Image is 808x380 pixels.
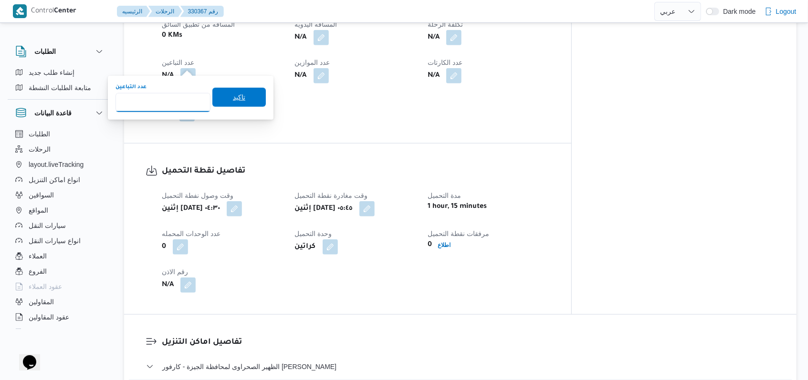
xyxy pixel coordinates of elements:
[11,126,109,142] button: الطلبات
[29,205,48,216] span: المواقع
[180,6,224,17] button: 330367 رقم
[162,192,233,199] span: وقت وصول نفطة التحميل
[11,187,109,203] button: السواقين
[29,327,68,338] span: اجهزة التليفون
[11,172,109,187] button: انواع اماكن التنزيل
[54,8,77,15] b: Center
[295,21,337,28] span: المسافه اليدويه
[295,192,368,199] span: وقت مغادرة نقطة التحميل
[162,203,220,215] b: إثنين [DATE] ٠٤:٣٠
[11,142,109,157] button: الرحلات
[11,309,109,325] button: عقود المقاولين
[162,59,194,66] span: عدد التباعين
[162,268,188,276] span: رقم الاذن
[295,203,353,215] b: إثنين [DATE] ٠٥:٤٥
[295,70,307,82] b: N/A
[115,83,147,91] label: عدد التباعين
[29,235,81,246] span: انواع سيارات النقل
[29,311,69,323] span: عقود المقاولين
[11,65,109,80] button: إنشاء طلب جديد
[233,92,245,103] span: تاكيد
[162,336,775,349] h3: تفاصيل اماكن التنزيل
[428,70,440,82] b: N/A
[8,65,113,99] div: الطلبات
[15,107,105,119] button: قاعدة البيانات
[295,59,330,66] span: عدد الموازين
[11,203,109,218] button: المواقع
[428,21,463,28] span: تكلفة الرحلة
[29,144,51,155] span: الرحلات
[11,80,109,95] button: متابعة الطلبات النشطة
[29,174,80,185] span: انواع اماكن التنزيل
[29,159,84,170] span: layout.liveTracking
[146,361,775,372] button: الظهير الصحراوى لمحافظة الجيزة - كارفور [PERSON_NAME]
[11,157,109,172] button: layout.liveTracking
[162,21,235,28] span: المسافه من تطبيق السائق
[162,279,174,291] b: N/A
[162,361,336,372] span: الظهير الصحراوى لمحافظة الجيزة - كارفور [PERSON_NAME]
[162,230,220,237] span: عدد الوحدات المحمله
[434,239,454,251] button: اطلاع
[11,264,109,279] button: الفروع
[428,230,489,237] span: مرفقات نقطة التحميل
[295,32,307,43] b: N/A
[29,189,54,201] span: السواقين
[428,192,461,199] span: مدة التحميل
[761,2,800,21] button: Logout
[8,126,113,333] div: قاعدة البيانات
[10,342,40,370] iframe: chat widget
[13,4,27,18] img: X8yXhbKr1z7QwAAAABJRU5ErkJggg==
[29,250,47,262] span: العملاء
[29,128,50,140] span: الطلبات
[428,32,440,43] b: N/A
[29,281,62,292] span: عقود العملاء
[29,82,91,93] span: متابعة الطلبات النشطة
[29,296,54,308] span: المقاولين
[117,6,150,17] button: الرئيسيه
[34,46,56,57] h3: الطلبات
[11,233,109,248] button: انواع سيارات النقل
[776,6,797,17] span: Logout
[428,59,462,66] span: عدد الكارتات
[34,107,72,119] h3: قاعدة البيانات
[162,30,182,41] b: 0 KMs
[162,70,174,82] b: N/A
[11,218,109,233] button: سيارات النقل
[11,294,109,309] button: المقاولين
[428,239,432,251] b: 0
[11,248,109,264] button: العملاء
[11,279,109,294] button: عقود العملاء
[295,230,332,237] span: وحدة التحميل
[148,6,182,17] button: الرحلات
[295,241,316,253] b: كراتين
[162,165,550,178] h3: تفاصيل نقطة التحميل
[29,67,74,78] span: إنشاء طلب جديد
[212,88,266,107] button: تاكيد
[15,46,105,57] button: الطلبات
[29,266,47,277] span: الفروع
[162,241,166,253] b: 0
[29,220,66,231] span: سيارات النقل
[428,201,487,213] b: 1 hour, 15 minutes
[719,8,756,15] span: Dark mode
[438,242,451,248] b: اطلاع
[11,325,109,340] button: اجهزة التليفون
